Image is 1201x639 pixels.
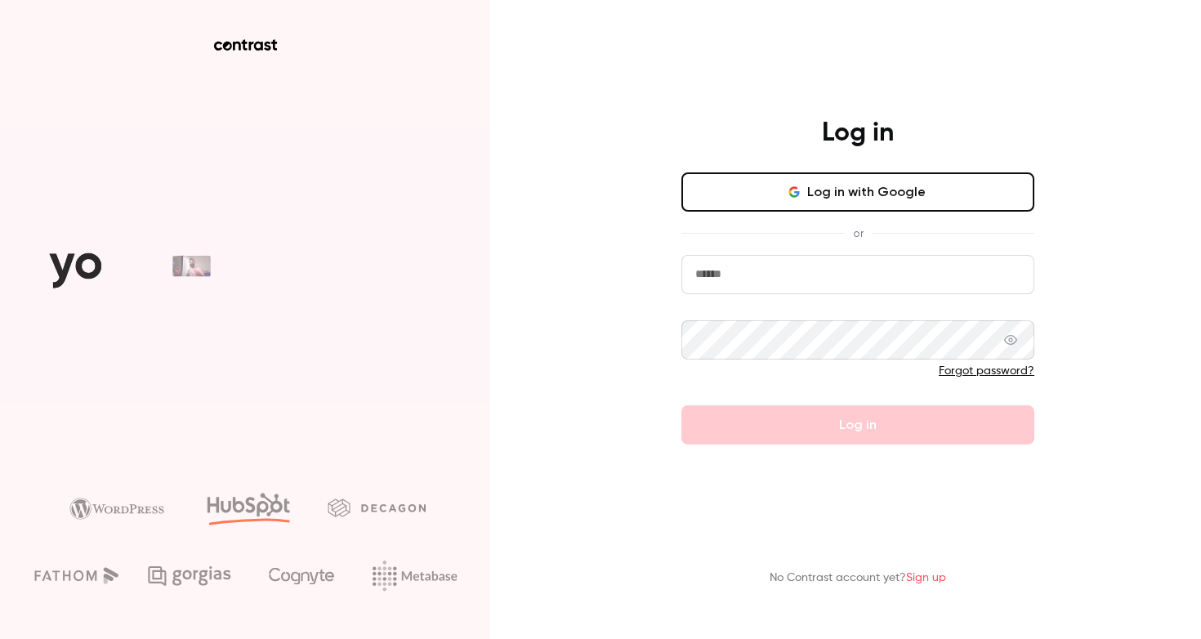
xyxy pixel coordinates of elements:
span: or [845,225,872,242]
p: No Contrast account yet? [770,570,946,587]
button: Log in with Google [681,172,1034,212]
a: Forgot password? [939,365,1034,377]
h4: Log in [822,117,894,150]
img: decagon [328,498,426,516]
a: Sign up [906,572,946,583]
